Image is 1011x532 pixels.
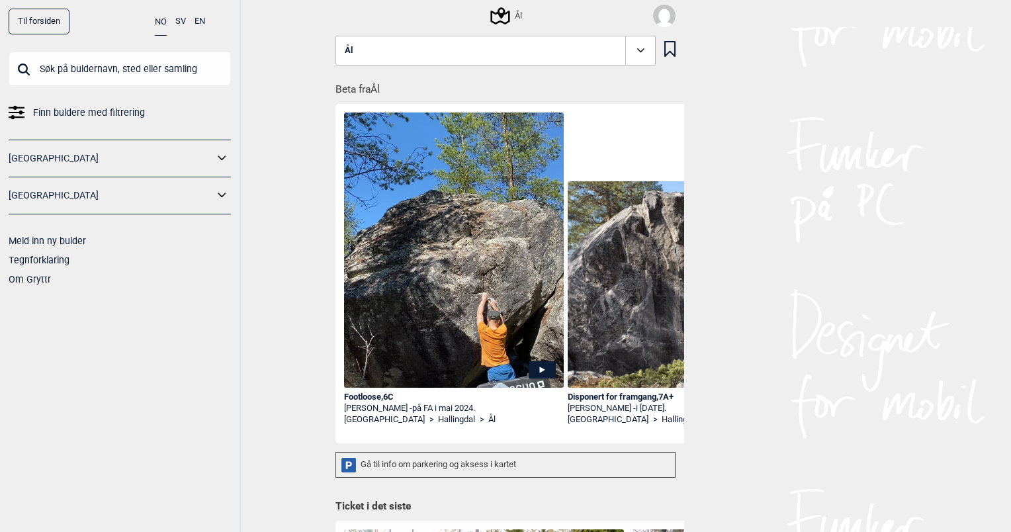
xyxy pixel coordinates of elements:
button: Ål [335,36,656,66]
a: Meld inn ny bulder [9,236,86,246]
div: Disponert for framgang , 7A+ [568,392,787,403]
img: Kristoffer pa Footloose [344,112,564,502]
img: Daniel pa Disponert for framgang [568,181,787,387]
span: Ål [345,46,353,56]
a: Hallingdal [662,414,699,425]
a: Finn buldere med filtrering [9,103,231,122]
button: SV [175,9,186,34]
img: User fallback1 [653,5,676,27]
span: > [429,414,434,425]
div: Ål [492,8,522,24]
button: NO [155,9,167,36]
span: > [653,414,658,425]
button: EN [195,9,205,34]
a: Til forsiden [9,9,69,34]
a: [GEOGRAPHIC_DATA] [568,414,648,425]
span: > [480,414,484,425]
a: Ål [488,414,496,425]
div: [PERSON_NAME] - [568,403,787,414]
span: Finn buldere med filtrering [33,103,145,122]
a: Hallingdal [438,414,475,425]
a: Tegnforklaring [9,255,69,265]
a: [GEOGRAPHIC_DATA] [344,414,425,425]
h1: Beta fra Ål [335,74,684,97]
div: [PERSON_NAME] - [344,403,564,414]
div: Gå til info om parkering og aksess i kartet [335,452,676,478]
input: Søk på buldernavn, sted eller samling [9,52,231,86]
a: Om Gryttr [9,274,51,285]
span: på FA i mai 2024. [412,403,475,413]
span: i [DATE]. [636,403,666,413]
a: [GEOGRAPHIC_DATA] [9,186,214,205]
a: [GEOGRAPHIC_DATA] [9,149,214,168]
h1: Ticket i det siste [335,500,676,514]
div: Footloose , 6C [344,392,564,403]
